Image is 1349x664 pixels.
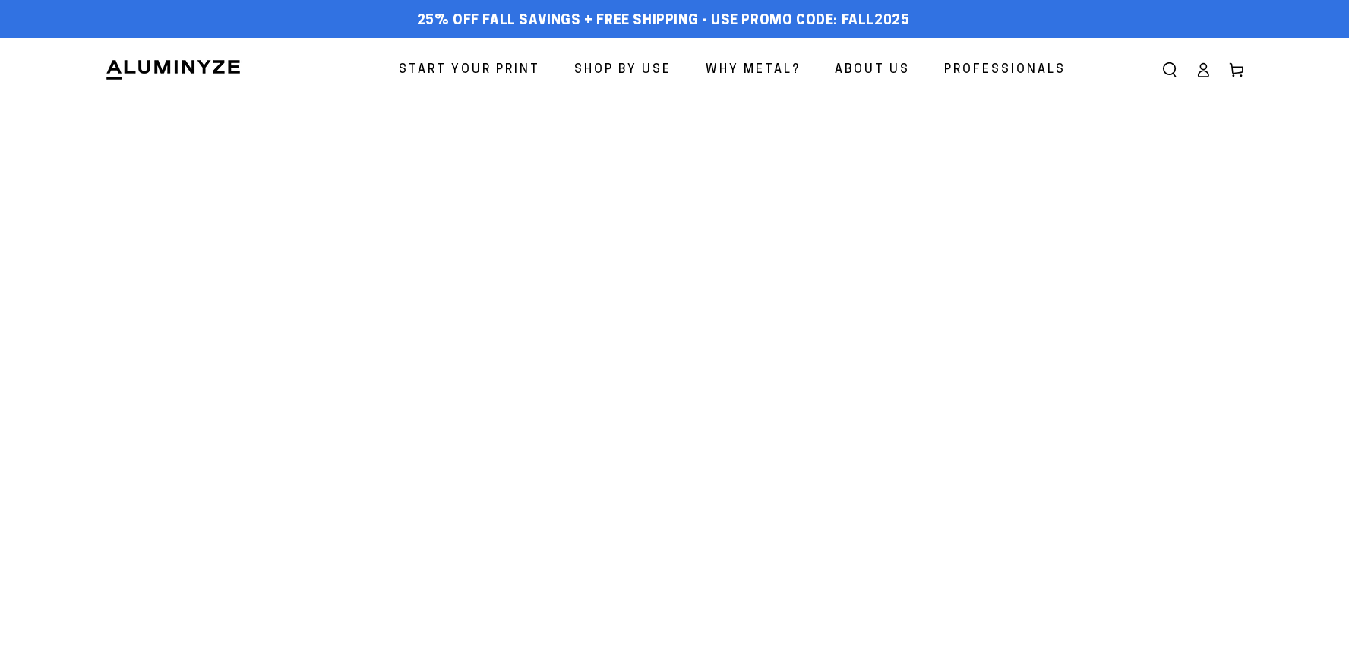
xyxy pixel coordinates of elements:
[835,59,910,81] span: About Us
[563,50,683,90] a: Shop By Use
[105,58,242,81] img: Aluminyze
[417,13,910,30] span: 25% off FALL Savings + Free Shipping - Use Promo Code: FALL2025
[1153,53,1186,87] summary: Search our site
[933,50,1077,90] a: Professionals
[574,59,671,81] span: Shop By Use
[823,50,921,90] a: About Us
[694,50,812,90] a: Why Metal?
[399,59,540,81] span: Start Your Print
[387,50,551,90] a: Start Your Print
[944,59,1066,81] span: Professionals
[706,59,801,81] span: Why Metal?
